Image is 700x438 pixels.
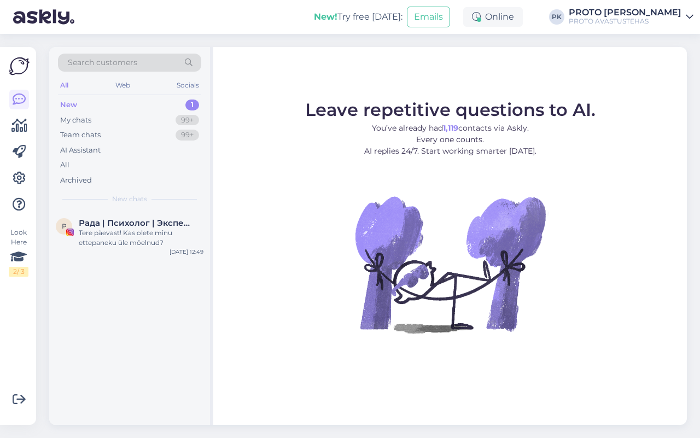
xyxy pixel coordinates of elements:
p: You’ve already had contacts via Askly. Every one counts. AI replies 24/7. Start working smarter [... [305,122,596,157]
img: No Chat active [352,166,549,363]
b: 1,119 [443,123,458,133]
div: AI Assistant [60,145,101,156]
span: New chats [112,194,147,204]
span: Search customers [68,57,137,68]
div: PROTO AVASTUSTEHAS [569,17,681,26]
div: Online [463,7,523,27]
div: Tere päevast! Kas olete minu ettepaneku üle mõelnud? [79,228,203,248]
div: Web [113,78,132,92]
span: Р [62,222,67,230]
b: New! [314,11,337,22]
div: All [58,78,71,92]
div: 99+ [176,115,199,126]
a: PROTO [PERSON_NAME]PROTO AVASTUSTEHAS [569,8,693,26]
div: Try free [DATE]: [314,10,402,24]
div: New [60,100,77,110]
div: Archived [60,175,92,186]
div: 2 / 3 [9,267,28,277]
span: Рада | Психолог | Эксперт по развитию детей [79,218,192,228]
div: All [60,160,69,171]
div: 1 [185,100,199,110]
div: Socials [174,78,201,92]
div: My chats [60,115,91,126]
span: Leave repetitive questions to AI. [305,99,596,120]
div: PK [549,9,564,25]
div: [DATE] 12:49 [170,248,203,256]
div: Look Here [9,227,28,277]
div: PROTO [PERSON_NAME] [569,8,681,17]
div: Team chats [60,130,101,141]
button: Emails [407,7,450,27]
img: Askly Logo [9,56,30,77]
div: 99+ [176,130,199,141]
